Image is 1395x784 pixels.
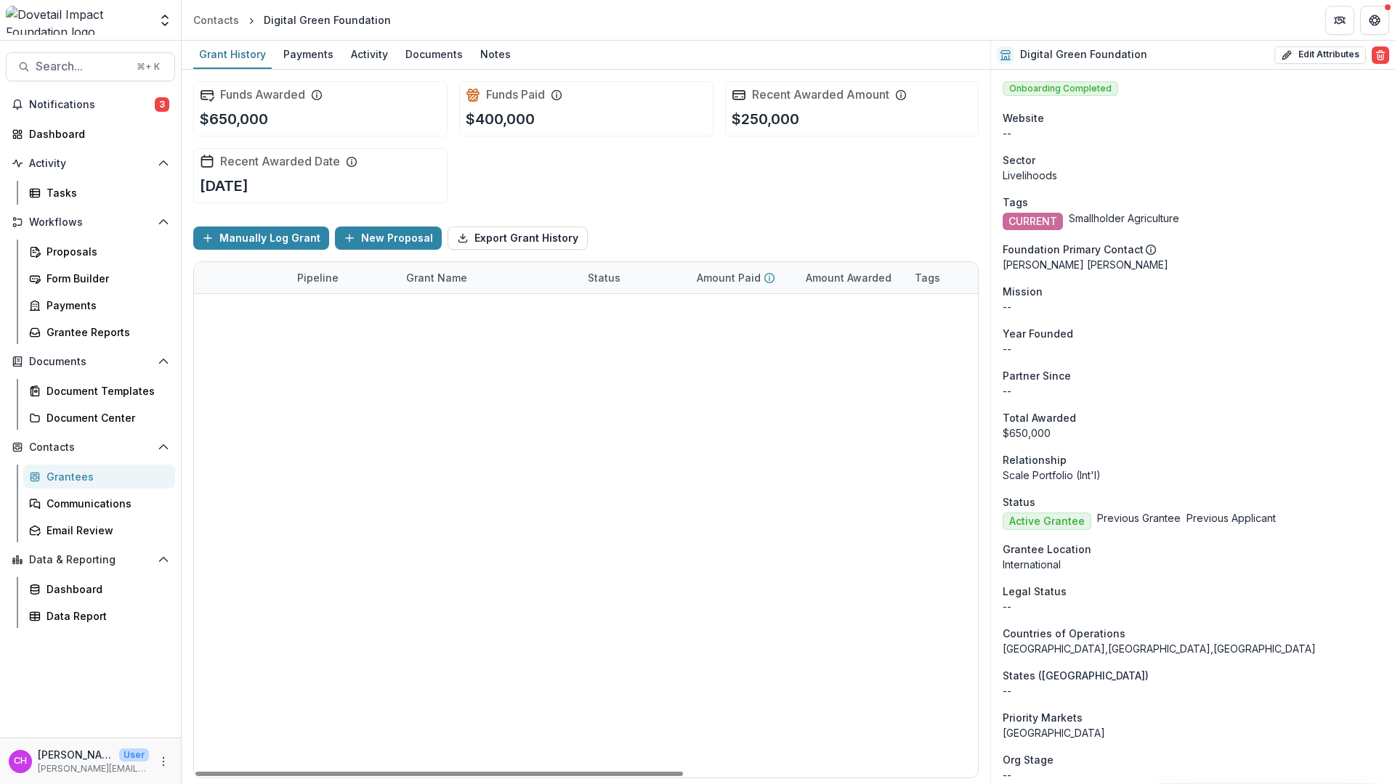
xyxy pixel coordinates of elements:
[193,44,272,65] div: Grant History
[697,270,761,285] p: Amount Paid
[1274,46,1366,64] button: Edit Attributes
[1003,152,1035,168] span: Sector
[6,52,175,81] button: Search...
[1003,368,1071,383] span: Partner Since
[29,158,152,170] span: Activity
[278,41,339,69] a: Payments
[400,44,469,65] div: Documents
[6,6,149,35] img: Dovetail Impact Foundation logo
[193,41,272,69] a: Grant History
[46,469,163,484] div: Grantees
[579,262,688,293] div: Status
[1008,216,1057,228] span: CURRENT
[38,747,113,762] p: [PERSON_NAME] [PERSON_NAME]
[1003,126,1383,141] div: --
[1003,81,1118,96] span: Onboarding Completed
[345,41,394,69] a: Activity
[1003,557,1383,572] p: International
[23,379,175,403] a: Document Templates
[579,270,629,285] div: Status
[1003,383,1383,399] p: --
[1003,767,1383,783] p: --
[448,226,588,250] button: Export Grant History
[1003,725,1383,740] p: [GEOGRAPHIC_DATA]
[1186,513,1276,525] span: Previous Applicant
[6,152,175,175] button: Open Activity
[46,244,163,259] div: Proposals
[1003,284,1043,299] span: Mission
[397,270,476,285] div: Grant Name
[1003,683,1383,698] p: --
[23,604,175,628] a: Data Report
[155,97,169,112] span: 3
[134,59,163,75] div: ⌘ + K
[1003,494,1035,510] span: Status
[23,320,175,344] a: Grantee Reports
[46,383,163,399] div: Document Templates
[1003,242,1144,257] p: Foundation Primary Contact
[1003,641,1383,656] p: [GEOGRAPHIC_DATA],[GEOGRAPHIC_DATA],[GEOGRAPHIC_DATA]
[6,548,175,571] button: Open Data & Reporting
[1003,626,1125,641] span: Countries of Operations
[46,324,163,340] div: Grantee Reports
[23,240,175,264] a: Proposals
[1003,326,1073,341] span: Year Founded
[906,262,1015,293] div: Tags
[1003,542,1091,557] span: Grantee Location
[187,9,245,30] a: Contacts
[345,44,394,65] div: Activity
[400,41,469,69] a: Documents
[466,108,535,130] p: $400,000
[155,6,175,35] button: Open entity switcher
[688,262,797,293] div: Amount Paid
[29,441,152,454] span: Contacts
[1003,257,1383,272] p: [PERSON_NAME] [PERSON_NAME]
[23,465,175,489] a: Grantees
[23,266,175,290] a: Form Builder
[752,88,889,102] h2: Recent Awarded Amount
[486,88,545,102] h2: Funds Paid
[797,270,900,285] div: Amount Awarded
[6,122,175,146] a: Dashboard
[1003,710,1083,725] span: Priority Markets
[1372,46,1389,64] button: Delete
[200,108,268,130] p: $650,000
[220,88,305,102] h2: Funds Awarded
[1360,6,1389,35] button: Get Help
[119,748,149,761] p: User
[193,226,329,250] button: Manually Log Grant
[1325,6,1354,35] button: Partners
[38,762,149,775] p: [PERSON_NAME][EMAIL_ADDRESS][DOMAIN_NAME]
[1003,110,1044,126] span: Website
[797,262,906,293] div: Amount Awarded
[23,293,175,317] a: Payments
[193,12,239,28] div: Contacts
[1003,299,1383,314] p: --
[23,181,175,205] a: Tasks
[1003,752,1054,767] span: Org Stage
[46,298,163,313] div: Payments
[220,155,340,168] h2: Recent Awarded Date
[29,126,163,142] div: Dashboard
[1003,168,1383,183] p: Livelihoods
[1003,341,1383,356] p: --
[1003,668,1149,683] span: States ([GEOGRAPHIC_DATA])
[288,262,397,293] div: Pipeline
[1097,513,1181,525] span: Previous Grantee
[1069,213,1179,225] span: Smallholder Agriculture
[46,271,163,286] div: Form Builder
[23,491,175,515] a: Communications
[1020,49,1147,61] h2: Digital Green Foundation
[397,262,579,293] div: Grant Name
[1003,195,1028,210] span: Tags
[1003,584,1067,599] span: Legal Status
[187,9,397,30] nav: breadcrumb
[1003,467,1383,483] p: Scale Portfolio (Int'l)
[732,108,799,130] p: $250,000
[29,554,152,566] span: Data & Reporting
[1003,410,1076,425] span: Total Awarded
[264,12,391,28] div: Digital Green Foundation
